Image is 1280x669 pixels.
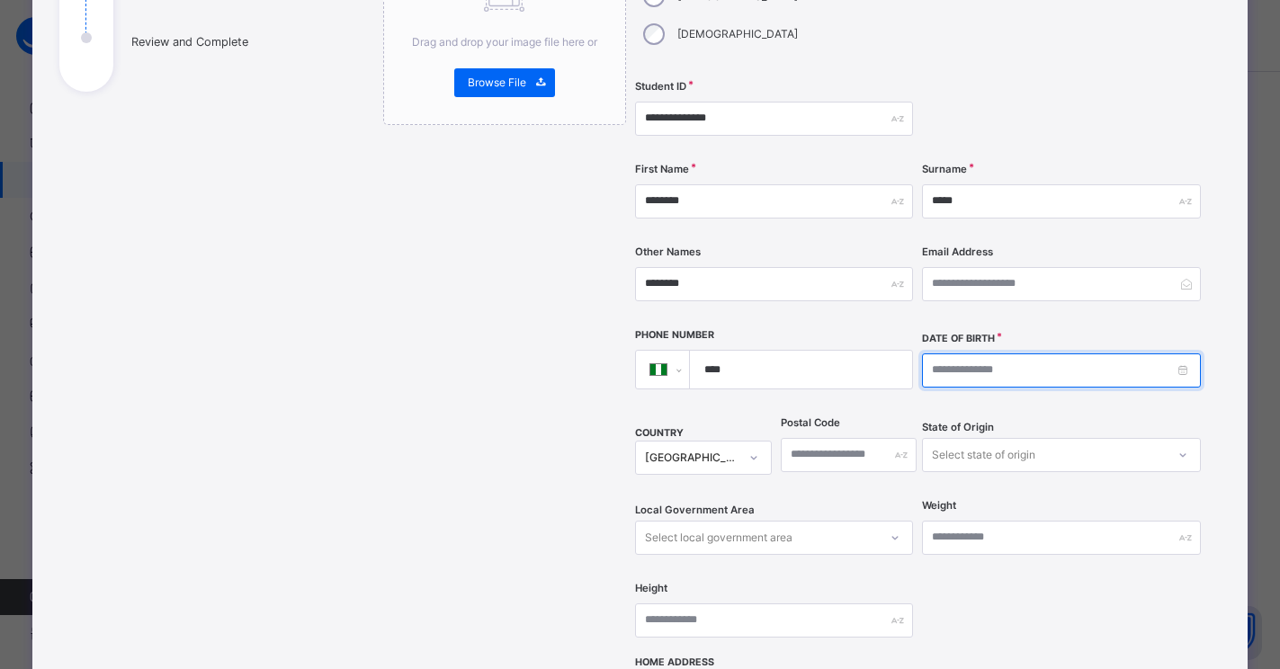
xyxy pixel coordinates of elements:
[932,438,1035,472] div: Select state of origin
[922,332,995,346] label: Date of Birth
[922,498,956,513] label: Weight
[635,79,686,94] label: Student ID
[922,245,993,260] label: Email Address
[635,245,701,260] label: Other Names
[635,162,689,177] label: First Name
[468,75,526,91] span: Browse File
[635,328,714,343] label: Phone Number
[635,503,755,518] span: Local Government Area
[645,521,792,555] div: Select local government area
[922,162,967,177] label: Surname
[412,35,597,49] span: Drag and drop your image file here or
[922,420,994,435] span: State of Origin
[781,415,840,431] label: Postal Code
[635,581,667,596] label: Height
[645,450,738,466] div: [GEOGRAPHIC_DATA]
[635,427,684,439] span: COUNTRY
[677,26,798,42] label: [DEMOGRAPHIC_DATA]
